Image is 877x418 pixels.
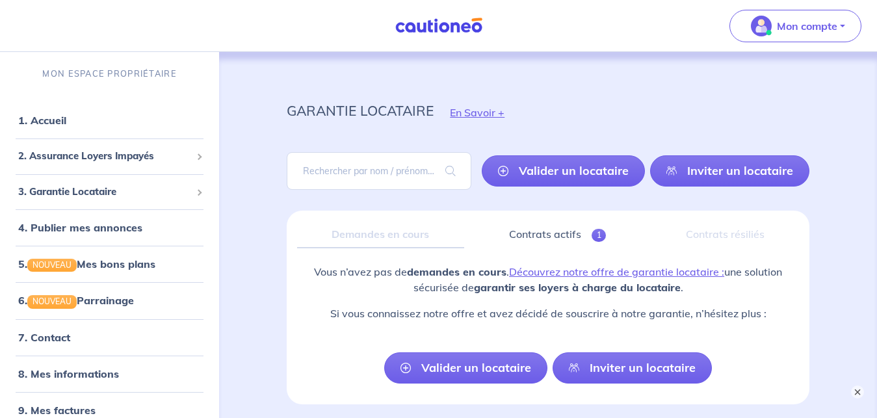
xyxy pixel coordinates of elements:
[18,331,70,344] a: 7. Contact
[5,361,214,387] div: 8. Mes informations
[18,221,142,234] a: 4. Publier mes annonces
[18,149,191,164] span: 2. Assurance Loyers Impayés
[287,152,471,190] input: Rechercher par nom / prénom / mail du locataire
[482,155,645,187] a: Valider un locataire
[5,287,214,313] div: 6.NOUVEAUParrainage
[434,94,521,131] button: En Savoir +
[851,385,864,398] button: ×
[650,155,809,187] a: Inviter un locataire
[474,281,681,294] strong: garantir ses loyers à charge du locataire
[592,229,607,242] span: 1
[5,107,214,133] div: 1. Accueil
[777,18,837,34] p: Mon compte
[18,294,134,307] a: 6.NOUVEAUParrainage
[390,18,488,34] img: Cautioneo
[297,264,799,295] p: Vous n’avez pas de . une solution sécurisée de .
[287,99,434,122] p: garantie locataire
[5,179,214,205] div: 3. Garantie Locataire
[430,153,471,189] span: search
[729,10,861,42] button: illu_account_valid_menu.svgMon compte
[751,16,772,36] img: illu_account_valid_menu.svg
[5,324,214,350] div: 7. Contact
[5,215,214,241] div: 4. Publier mes annonces
[18,114,66,127] a: 1. Accueil
[509,265,724,278] a: Découvrez notre offre de garantie locataire :
[407,265,506,278] strong: demandes en cours
[384,352,547,384] a: Valider un locataire
[297,306,799,321] p: Si vous connaissez notre offre et avez décidé de souscrire à notre garantie, n’hésitez plus :
[42,68,176,80] p: MON ESPACE PROPRIÉTAIRE
[5,144,214,169] div: 2. Assurance Loyers Impayés
[18,257,155,270] a: 5.NOUVEAUMes bons plans
[5,251,214,277] div: 5.NOUVEAUMes bons plans
[553,352,712,384] a: Inviter un locataire
[18,185,191,200] span: 3. Garantie Locataire
[475,221,641,248] a: Contrats actifs1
